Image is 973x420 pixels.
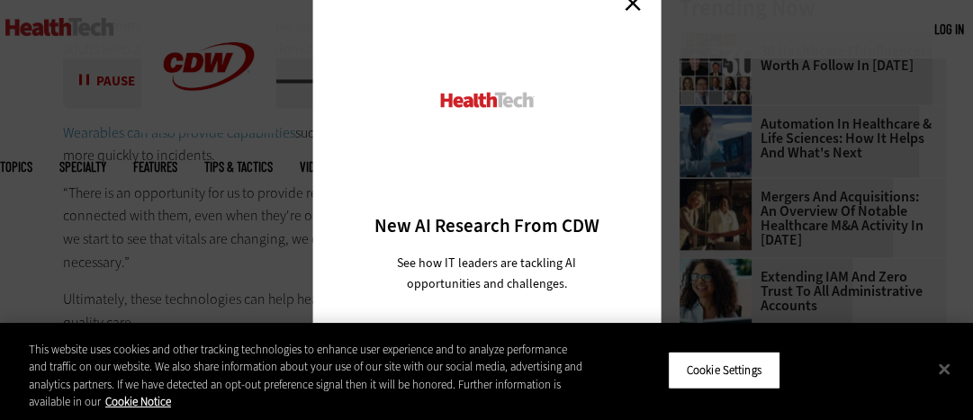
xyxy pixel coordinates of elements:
button: Cookie Settings [668,352,780,389]
h3: New AI Research From CDW [344,213,629,238]
p: See how IT leaders are tackling AI opportunities and challenges. [375,253,598,294]
a: More information about your privacy [105,394,171,409]
button: Close [924,349,964,389]
img: HealthTech_0.png [437,91,536,110]
div: This website uses cookies and other tracking technologies to enhance user experience and to analy... [29,341,584,411]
